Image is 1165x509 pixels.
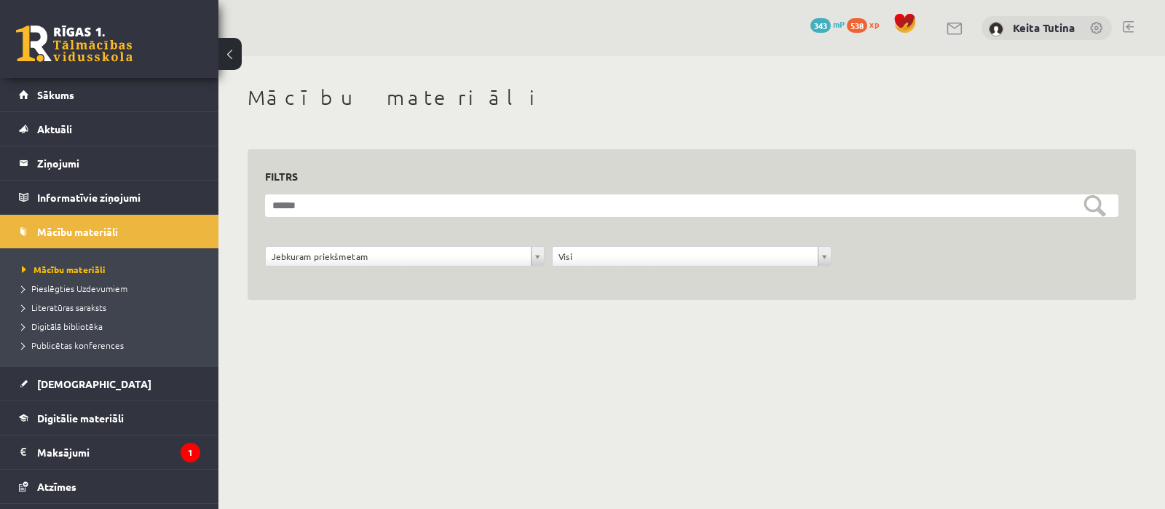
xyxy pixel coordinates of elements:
[181,443,200,462] i: 1
[558,247,812,266] span: Visi
[22,282,204,295] a: Pieslēgties Uzdevumiem
[810,18,845,30] a: 343 mP
[37,225,118,238] span: Mācību materiāli
[869,18,879,30] span: xp
[19,367,200,401] a: [DEMOGRAPHIC_DATA]
[37,146,200,180] legend: Ziņojumi
[37,411,124,425] span: Digitālie materiāli
[266,247,544,266] a: Jebkuram priekšmetam
[989,22,1003,36] img: Keita Tutina
[19,435,200,469] a: Maksājumi1
[19,112,200,146] a: Aktuāli
[847,18,886,30] a: 538 xp
[265,167,1101,186] h3: Filtrs
[19,470,200,503] a: Atzīmes
[22,320,103,332] span: Digitālā bibliotēka
[22,339,124,351] span: Publicētas konferences
[248,85,1136,110] h1: Mācību materiāli
[1013,20,1075,35] a: Keita Tutina
[19,401,200,435] a: Digitālie materiāli
[553,247,831,266] a: Visi
[19,78,200,111] a: Sākums
[37,377,151,390] span: [DEMOGRAPHIC_DATA]
[37,88,74,101] span: Sākums
[22,301,204,314] a: Literatūras saraksts
[19,146,200,180] a: Ziņojumi
[22,264,106,275] span: Mācību materiāli
[37,435,200,469] legend: Maksājumi
[22,339,204,352] a: Publicētas konferences
[22,283,127,294] span: Pieslēgties Uzdevumiem
[847,18,867,33] span: 538
[833,18,845,30] span: mP
[272,247,525,266] span: Jebkuram priekšmetam
[19,181,200,214] a: Informatīvie ziņojumi
[22,320,204,333] a: Digitālā bibliotēka
[22,263,204,276] a: Mācību materiāli
[37,122,72,135] span: Aktuāli
[16,25,133,62] a: Rīgas 1. Tālmācības vidusskola
[19,215,200,248] a: Mācību materiāli
[37,480,76,493] span: Atzīmes
[37,181,200,214] legend: Informatīvie ziņojumi
[810,18,831,33] span: 343
[22,301,106,313] span: Literatūras saraksts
